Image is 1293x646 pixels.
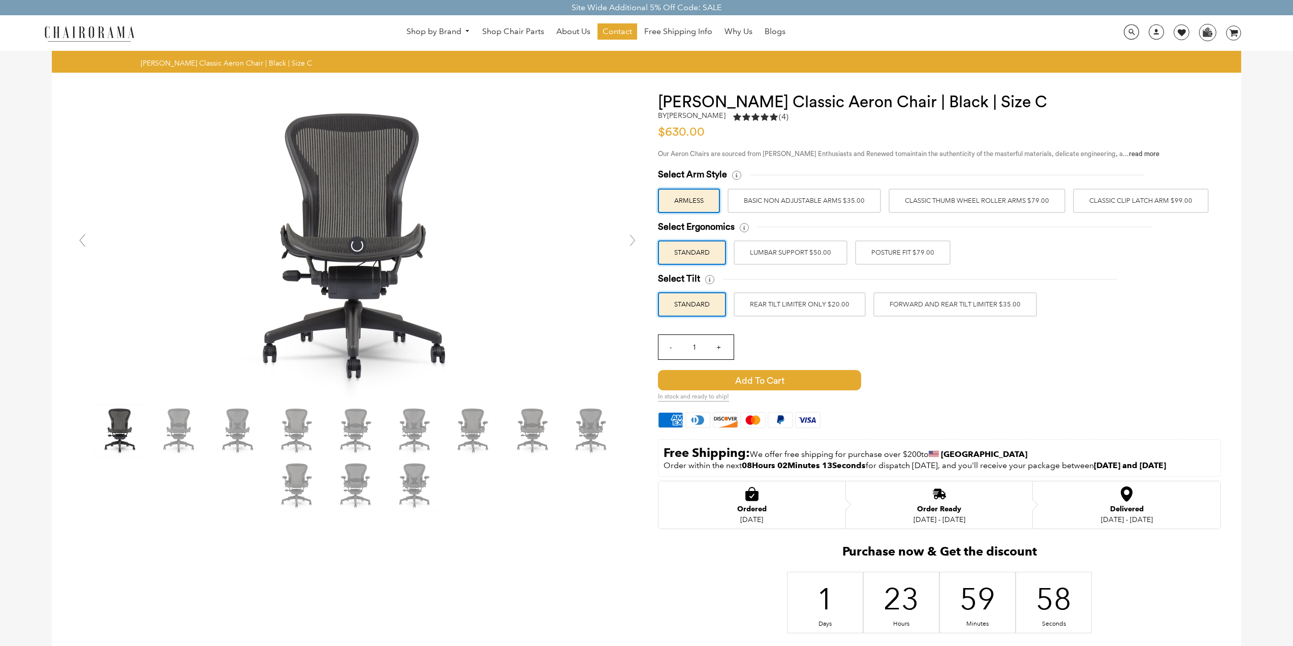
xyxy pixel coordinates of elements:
label: STANDARD [658,292,726,317]
div: Delivered [1101,505,1153,513]
div: 1 [817,579,834,619]
div: Ordered [737,505,767,513]
span: [PERSON_NAME] Classic Aeron Chair | Black | Size C [141,58,312,68]
img: Herman Miller Classic Aeron Chair | Black | Size C - chairorama [272,405,323,456]
strong: [DATE] and [DATE] [1094,460,1166,470]
a: Herman Miller Classic Aeron Chair | Black | Size C - chairorama [205,240,510,250]
img: Herman Miller Classic Aeron Chair | Black | Size C - chairorama [390,460,440,511]
img: WhatsApp_Image_2024-07-12_at_16.23.01.webp [1200,24,1215,40]
label: POSTURE FIT $79.00 [855,240,951,265]
span: We offer free shipping for purchase over $200 [750,449,921,459]
a: [PERSON_NAME] [667,111,726,120]
label: BASIC NON ADJUSTABLE ARMS $35.00 [728,189,881,213]
div: [DATE] - [DATE] [913,515,965,524]
img: Herman Miller Classic Aeron Chair | Black | Size C - chairorama [272,460,323,511]
h1: [PERSON_NAME] Classic Aeron Chair | Black | Size C [658,93,1221,111]
a: Shop Chair Parts [477,23,549,40]
a: Blogs [760,23,791,40]
span: (4) [779,112,789,122]
div: Hours [893,620,910,628]
img: Herman Miller Classic Aeron Chair | Black | Size C - chairorama [154,405,205,456]
img: Herman Miller Classic Aeron Chair | Black | Size C - chairorama [213,405,264,456]
img: Herman Miller Classic Aeron Chair | Black | Size C - chairorama [205,93,510,398]
span: Free Shipping Info [644,26,712,37]
span: About Us [556,26,590,37]
img: Herman Miller Classic Aeron Chair | Black | Size C - chairorama [331,460,382,511]
span: Select Arm Style [658,169,727,180]
img: Herman Miller Classic Aeron Chair | Black | Size C - chairorama [508,405,558,456]
label: REAR TILT LIMITER ONLY $20.00 [734,292,866,317]
span: Blogs [765,26,785,37]
img: Herman Miller Classic Aeron Chair | Black | Size C - chairorama [566,405,617,456]
div: 5.0 rating (4 votes) [733,111,789,122]
div: [DATE] - [DATE] [1101,515,1153,524]
span: Add to Cart [658,370,861,390]
div: Order Ready [913,505,965,513]
img: chairorama [39,24,140,42]
img: Herman Miller Classic Aeron Chair | Black | Size C - chairorama [390,405,440,456]
div: Days [817,620,834,628]
strong: [GEOGRAPHIC_DATA] [941,449,1027,459]
nav: breadcrumbs [141,58,316,68]
a: Contact [597,23,637,40]
div: 23 [893,579,910,619]
button: Add to Cart [658,370,1052,390]
label: ARMLESS [658,189,720,213]
a: read more [1129,150,1159,157]
span: maintain the authenticity of the masterful materials, delicate engineering, a... [901,150,1159,157]
label: STANDARD [658,240,726,265]
p: Order within the next for dispatch [DATE], and you'll receive your package between [664,460,1215,471]
label: Classic Clip Latch Arm $99.00 [1073,189,1209,213]
input: + [706,335,731,359]
h2: by [658,111,726,120]
span: Our Aeron Chairs are sourced from [PERSON_NAME] Enthusiasts and Renewed to [658,150,901,157]
label: FORWARD AND REAR TILT LIMITER $35.00 [873,292,1037,317]
img: Herman Miller Classic Aeron Chair | Black | Size C - chairorama [449,405,499,456]
nav: DesktopNavigation [183,23,1008,42]
label: LUMBAR SUPPORT $50.00 [734,240,847,265]
a: About Us [551,23,595,40]
div: Minutes [969,620,986,628]
span: Shop Chair Parts [482,26,544,37]
img: Herman Miller Classic Aeron Chair | Black | Size C - chairorama [331,405,382,456]
span: Why Us [724,26,752,37]
span: Select Tilt [658,273,700,285]
h2: Purchase now & Get the discount [658,544,1221,564]
img: Herman Miller Classic Aeron Chair | Black | Size C - chairorama [95,405,146,456]
span: $630.00 [658,126,705,138]
a: 5.0 rating (4 votes) [733,111,789,125]
label: Classic Thumb Wheel Roller Arms $79.00 [889,189,1065,213]
span: In stock and ready to ship! [658,393,729,402]
a: Shop by Brand [401,24,476,40]
div: [DATE] [737,515,767,524]
strong: Free Shipping: [664,445,750,460]
span: Contact [603,26,632,37]
div: Seconds [1046,620,1062,628]
p: to [664,445,1215,460]
div: 58 [1046,579,1062,619]
a: Why Us [719,23,758,40]
input: - [658,335,683,359]
span: 08Hours 02Minutes 13Seconds [742,460,866,470]
span: Select Ergonomics [658,221,735,233]
div: 59 [969,579,986,619]
a: Free Shipping Info [639,23,717,40]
